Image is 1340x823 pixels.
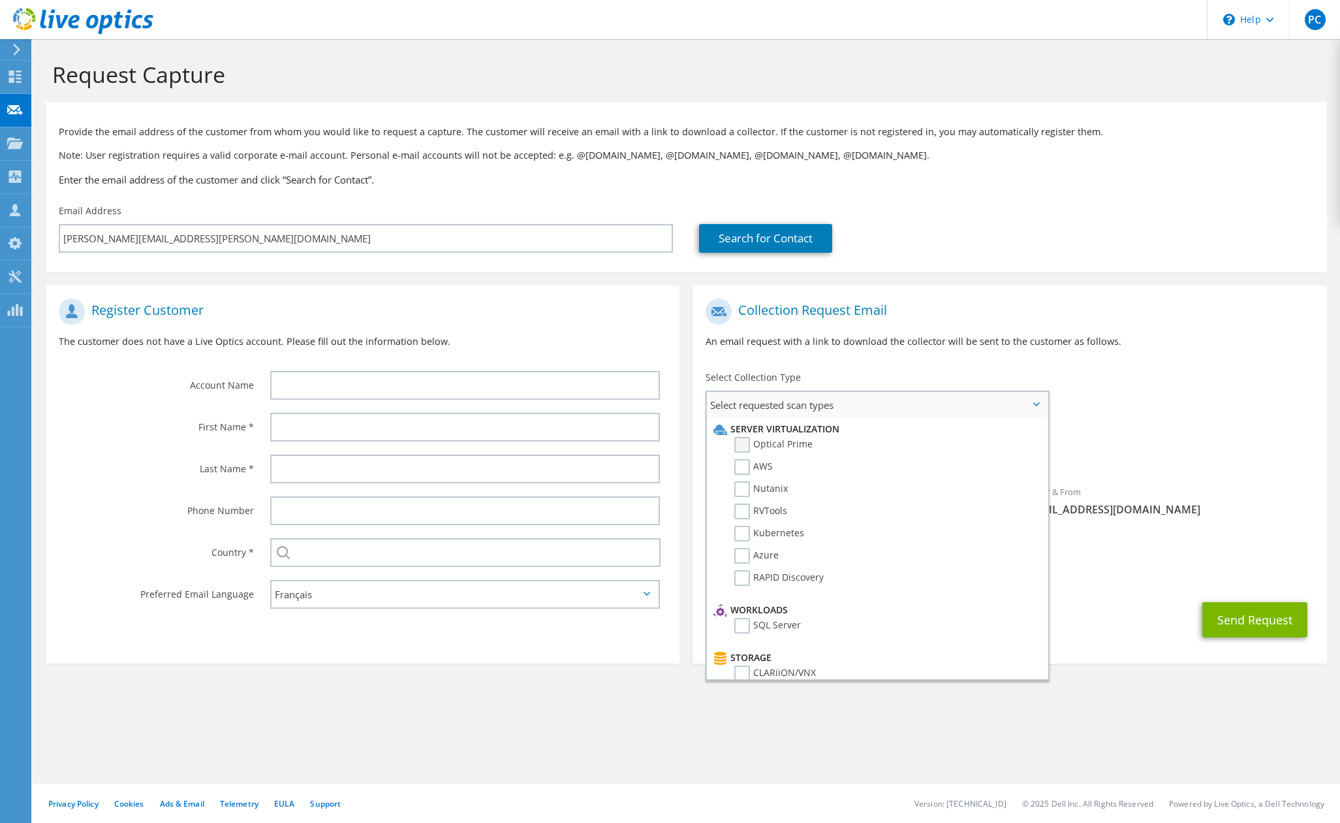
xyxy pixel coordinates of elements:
[59,580,254,601] label: Preferred Email Language
[59,538,254,559] label: Country *
[1023,502,1314,517] span: [EMAIL_ADDRESS][DOMAIN_NAME]
[710,650,1040,666] li: Storage
[710,602,1040,618] li: Workloads
[220,798,258,809] a: Telemetry
[59,371,254,392] label: Account Name
[274,798,294,809] a: EULA
[1010,478,1327,523] div: Sender & From
[710,421,1040,437] li: Server Virtualization
[707,392,1047,418] span: Select requested scan types
[48,798,99,809] a: Privacy Policy
[1305,9,1326,30] span: PC
[706,299,1307,325] h1: Collection Request Email
[160,798,204,809] a: Ads & Email
[59,172,1314,187] h3: Enter the email address of the customer and click “Search for Contact”.
[59,334,666,349] p: The customer does not have a Live Optics account. Please fill out the information below.
[59,204,121,218] label: Email Address
[734,437,813,453] label: Optical Prime
[706,334,1313,349] p: An email request with a link to download the collector will be sent to the customer as follows.
[706,371,801,384] label: Select Collection Type
[699,224,832,253] a: Search for Contact
[914,798,1006,809] li: Version: [TECHNICAL_ID]
[734,526,804,541] label: Kubernetes
[734,548,779,564] label: Azure
[734,459,773,475] label: AWS
[59,148,1314,163] p: Note: User registration requires a valid corporate e-mail account. Personal e-mail accounts will ...
[1022,798,1153,809] li: © 2025 Dell Inc. All Rights Reserved
[59,299,660,325] h1: Register Customer
[734,666,816,681] label: CLARiiON/VNX
[734,618,801,634] label: SQL Server
[1169,798,1324,809] li: Powered by Live Optics, a Dell Technology
[59,413,254,434] label: First Name *
[693,478,1010,538] div: To
[114,798,144,809] a: Cookies
[52,61,1314,88] h1: Request Capture
[693,423,1326,472] div: Requested Collections
[1223,14,1235,25] svg: \n
[59,125,1314,139] p: Provide the email address of the customer from whom you would like to request a capture. The cust...
[734,504,787,519] label: RVTools
[59,496,254,517] label: Phone Number
[734,481,788,497] label: Nutanix
[734,570,824,586] label: RAPID Discovery
[310,798,341,809] a: Support
[693,544,1326,589] div: CC & Reply To
[1202,602,1307,637] button: Send Request
[59,455,254,476] label: Last Name *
